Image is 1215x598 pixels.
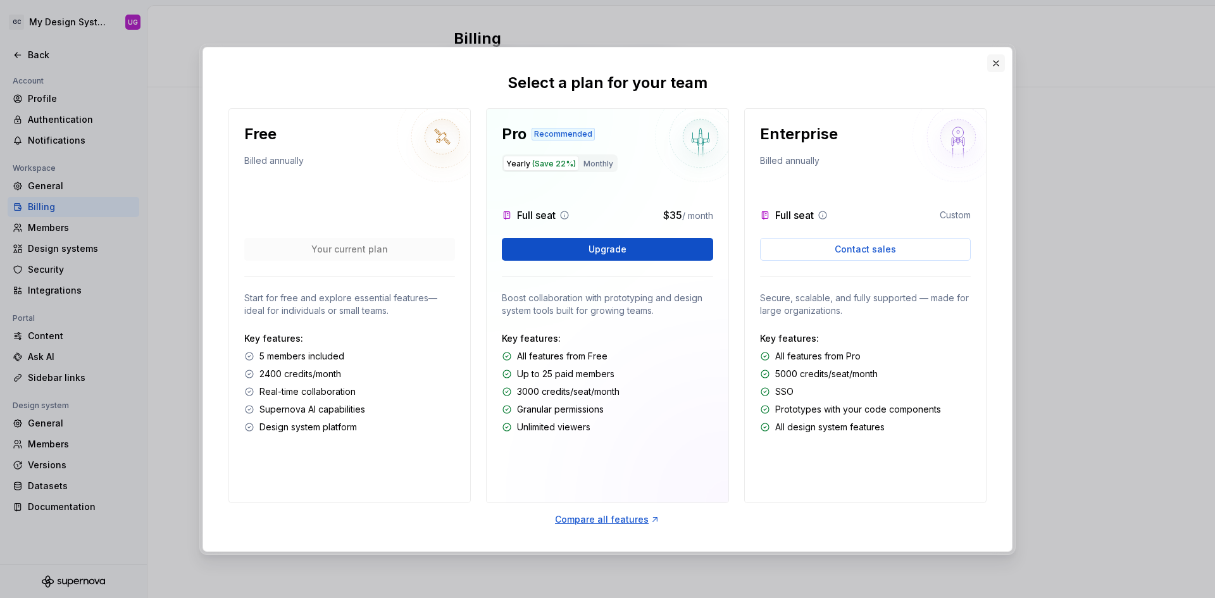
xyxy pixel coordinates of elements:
[244,154,304,172] p: Billed annually
[259,403,365,416] p: Supernova AI capabilities
[508,73,707,93] p: Select a plan for your team
[503,156,579,171] button: Yearly
[244,292,455,317] p: Start for free and explore essential features—ideal for individuals or small teams.
[502,238,713,261] button: Upgrade
[517,350,607,363] p: All features from Free
[580,156,616,171] button: Monthly
[244,124,277,144] p: Free
[682,210,713,221] span: / month
[517,368,614,380] p: Up to 25 paid members
[502,292,713,317] p: Boost collaboration with prototyping and design system tools built for growing teams.
[517,403,604,416] p: Granular permissions
[502,332,713,345] p: Key features:
[760,332,971,345] p: Key features:
[775,368,878,380] p: 5000 credits/seat/month
[259,385,356,398] p: Real-time collaboration
[760,292,971,317] p: Secure, scalable, and fully supported — made for large organizations.
[835,243,896,256] span: Contact sales
[775,403,941,416] p: Prototypes with your code components
[259,421,357,433] p: Design system platform
[244,332,455,345] p: Key features:
[532,128,595,140] div: Recommended
[663,209,682,221] span: $35
[532,159,576,168] span: (Save 22%)
[760,154,819,172] p: Billed annually
[589,243,626,256] span: Upgrade
[775,208,814,223] p: Full seat
[517,421,590,433] p: Unlimited viewers
[940,209,971,221] p: Custom
[760,124,838,144] p: Enterprise
[760,238,971,261] a: Contact sales
[517,385,620,398] p: 3000 credits/seat/month
[259,368,341,380] p: 2400 credits/month
[517,208,556,223] p: Full seat
[775,385,794,398] p: SSO
[555,513,660,526] a: Compare all features
[259,350,344,363] p: 5 members included
[775,421,885,433] p: All design system features
[775,350,861,363] p: All features from Pro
